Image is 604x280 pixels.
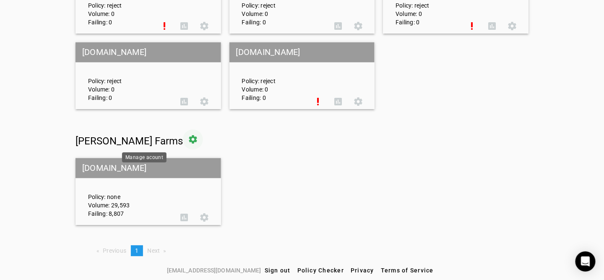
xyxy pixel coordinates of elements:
[328,92,348,112] button: DMARC Report
[75,158,221,178] mat-grid-tile-header: [DOMAIN_NAME]
[154,16,174,36] button: Set Up
[351,267,374,274] span: Privacy
[82,165,174,218] div: Policy: none Volume: 29,593 Failing: 8,807
[174,16,195,36] button: DMARC Report
[482,16,502,36] button: DMARC Report
[195,16,215,36] button: Settings
[377,263,437,278] button: Terms of Service
[174,207,195,228] button: DMARC Report
[174,92,195,112] button: DMARC Report
[381,267,434,274] span: Terms of Service
[75,245,528,256] nav: Pagination
[297,267,344,274] span: Policy Checker
[575,251,596,272] div: Open Intercom Messenger
[502,16,522,36] button: Settings
[122,152,167,162] div: Manage acount
[462,16,482,36] button: Set Up
[236,50,308,102] div: Policy: reject Volume: 0 Failing: 0
[348,92,368,112] button: Settings
[75,135,183,147] span: [PERSON_NAME] Farms
[229,42,375,62] mat-grid-tile-header: [DOMAIN_NAME]
[148,247,160,254] span: Next
[328,16,348,36] button: DMARC Report
[265,267,291,274] span: Sign out
[195,207,215,228] button: Settings
[347,263,377,278] button: Privacy
[308,92,328,112] button: Set Up
[75,42,221,62] mat-grid-tile-header: [DOMAIN_NAME]
[135,247,138,254] span: 1
[82,50,174,102] div: Policy: reject Volume: 0 Failing: 0
[167,266,261,275] span: [EMAIL_ADDRESS][DOMAIN_NAME]
[348,16,368,36] button: Settings
[195,92,215,112] button: Settings
[261,263,294,278] button: Sign out
[103,247,126,254] span: Previous
[294,263,348,278] button: Policy Checker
